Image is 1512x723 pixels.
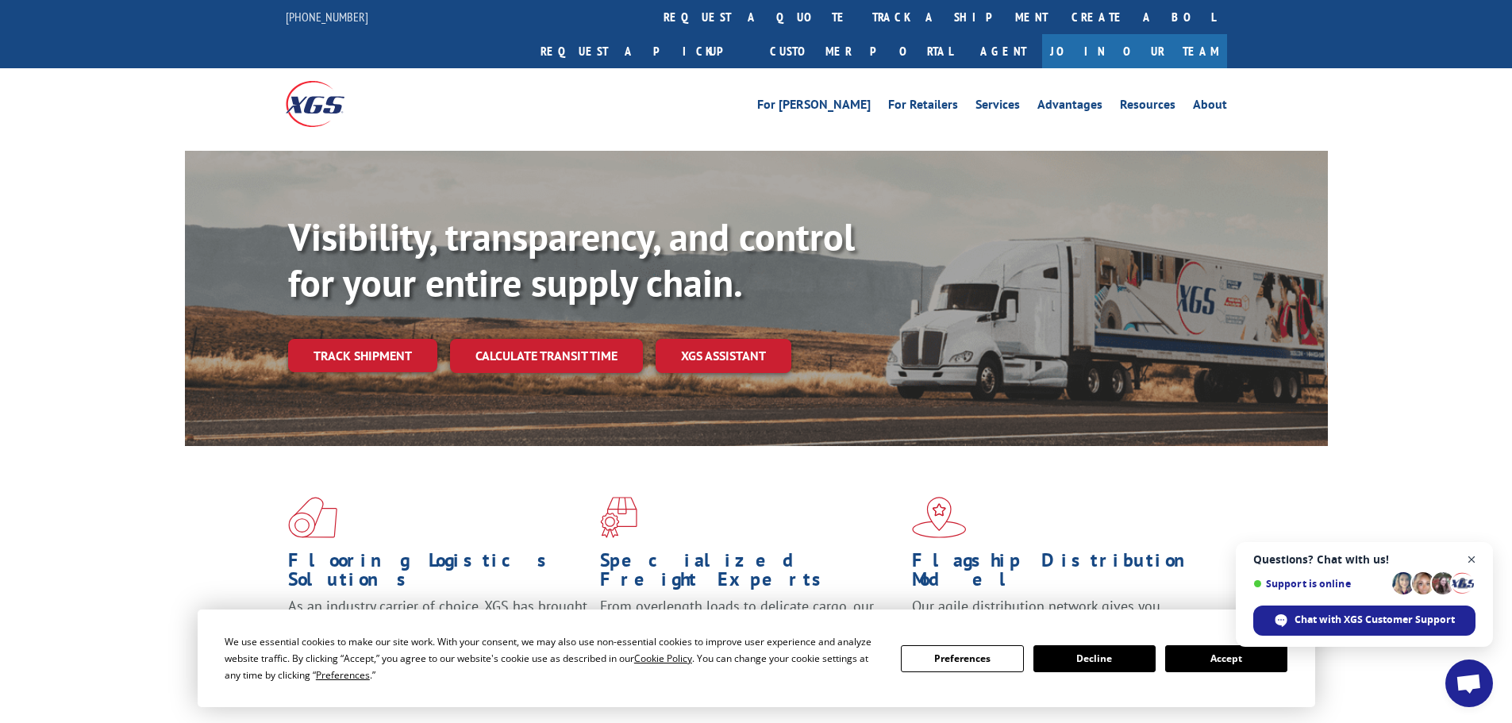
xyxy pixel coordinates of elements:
h1: Flagship Distribution Model [912,551,1212,597]
a: Services [975,98,1020,116]
a: [PHONE_NUMBER] [286,9,368,25]
div: Chat with XGS Customer Support [1253,606,1475,636]
span: As an industry carrier of choice, XGS has brought innovation and dedication to flooring logistics... [288,597,587,653]
img: xgs-icon-flagship-distribution-model-red [912,497,967,538]
button: Decline [1033,645,1156,672]
button: Accept [1165,645,1287,672]
a: About [1193,98,1227,116]
h1: Flooring Logistics Solutions [288,551,588,597]
span: Cookie Policy [634,652,692,665]
span: Support is online [1253,578,1387,590]
a: Advantages [1037,98,1102,116]
h1: Specialized Freight Experts [600,551,900,597]
div: Open chat [1445,660,1493,707]
img: xgs-icon-focused-on-flooring-red [600,497,637,538]
span: Questions? Chat with us! [1253,553,1475,566]
a: For Retailers [888,98,958,116]
button: Preferences [901,645,1023,672]
p: From overlength loads to delicate cargo, our experienced staff knows the best way to move your fr... [600,597,900,667]
img: xgs-icon-total-supply-chain-intelligence-red [288,497,337,538]
a: Join Our Team [1042,34,1227,68]
div: Cookie Consent Prompt [198,610,1315,707]
div: We use essential cookies to make our site work. With your consent, we may also use non-essential ... [225,633,882,683]
b: Visibility, transparency, and control for your entire supply chain. [288,212,855,307]
a: Resources [1120,98,1175,116]
a: Request a pickup [529,34,758,68]
a: Track shipment [288,339,437,372]
a: Agent [964,34,1042,68]
a: Customer Portal [758,34,964,68]
span: Preferences [316,668,370,682]
a: XGS ASSISTANT [656,339,791,373]
a: Calculate transit time [450,339,643,373]
a: For [PERSON_NAME] [757,98,871,116]
span: Our agile distribution network gives you nationwide inventory management on demand. [912,597,1204,634]
span: Chat with XGS Customer Support [1295,613,1455,627]
span: Close chat [1462,550,1482,570]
